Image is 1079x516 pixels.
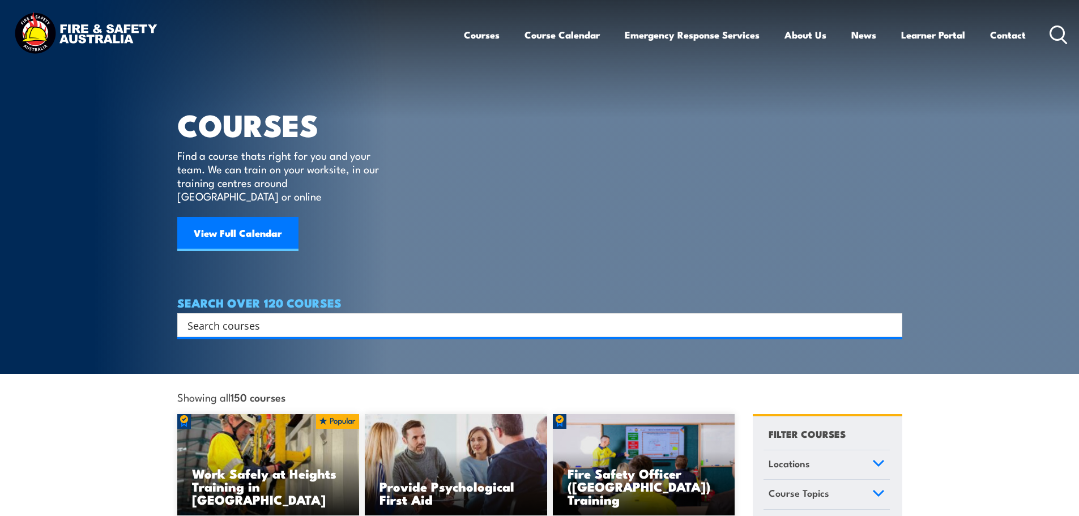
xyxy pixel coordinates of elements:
a: View Full Calendar [177,217,298,251]
h1: COURSES [177,111,395,138]
h3: Provide Psychological First Aid [379,480,532,506]
h3: Fire Safety Officer ([GEOGRAPHIC_DATA]) Training [568,467,720,506]
input: Search input [187,317,877,334]
span: Course Topics [769,485,829,501]
a: News [851,20,876,50]
img: Fire Safety Advisor [553,414,735,516]
strong: 150 courses [231,389,285,404]
img: Mental Health First Aid Training Course from Fire & Safety Australia [365,414,547,516]
a: Course Topics [764,480,890,509]
span: Showing all [177,391,285,403]
p: Find a course thats right for you and your team. We can train on your worksite, in our training c... [177,148,384,203]
h4: SEARCH OVER 120 COURSES [177,296,902,309]
a: Provide Psychological First Aid [365,414,547,516]
a: About Us [784,20,826,50]
button: Search magnifier button [882,317,898,333]
span: Locations [769,456,810,471]
h4: FILTER COURSES [769,426,846,441]
a: Work Safely at Heights Training in [GEOGRAPHIC_DATA] [177,414,360,516]
img: Work Safely at Heights Training (1) [177,414,360,516]
h3: Work Safely at Heights Training in [GEOGRAPHIC_DATA] [192,467,345,506]
a: Learner Portal [901,20,965,50]
a: Courses [464,20,500,50]
a: Fire Safety Officer ([GEOGRAPHIC_DATA]) Training [553,414,735,516]
a: Course Calendar [524,20,600,50]
form: Search form [190,317,880,333]
a: Locations [764,450,890,480]
a: Contact [990,20,1026,50]
a: Emergency Response Services [625,20,760,50]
